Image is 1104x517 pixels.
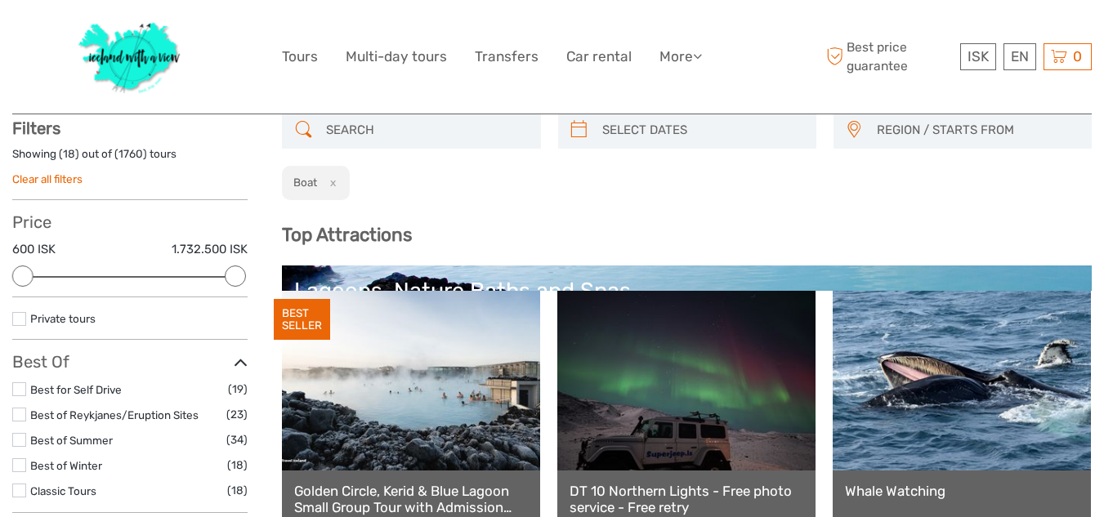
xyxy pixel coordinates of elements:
[869,117,1084,144] button: REGION / STARTS FROM
[845,483,1079,499] a: Whale Watching
[23,29,185,42] p: We're away right now. Please check back later!
[1070,48,1084,65] span: 0
[12,241,56,258] label: 600 ISK
[282,45,318,69] a: Tours
[596,116,808,145] input: SELECT DATES
[227,456,248,475] span: (18)
[118,146,143,162] label: 1760
[172,241,248,258] label: 1.732.500 ISK
[227,481,248,500] span: (18)
[293,176,317,189] h2: Boat
[30,484,96,497] a: Classic Tours
[570,483,803,516] a: DT 10 Northern Lights - Free photo service - Free retry
[12,146,248,172] div: Showing ( ) out of ( ) tours
[226,405,248,424] span: (23)
[282,224,412,246] b: Top Attractions
[70,12,190,101] img: 1077-ca632067-b948-436b-9c7a-efe9894e108b_logo_big.jpg
[12,352,248,372] h3: Best Of
[346,45,447,69] a: Multi-day tours
[188,25,208,45] button: Open LiveChat chat widget
[566,45,632,69] a: Car rental
[30,434,113,447] a: Best of Summer
[274,299,330,340] div: BEST SELLER
[30,383,122,396] a: Best for Self Drive
[63,146,75,162] label: 18
[30,408,199,421] a: Best of Reykjanes/Eruption Sites
[294,278,1079,304] div: Lagoons, Nature Baths and Spas
[30,312,96,325] a: Private tours
[12,172,83,185] a: Clear all filters
[294,278,1079,392] a: Lagoons, Nature Baths and Spas
[226,430,248,449] span: (34)
[228,380,248,399] span: (19)
[12,212,248,232] h3: Price
[294,483,528,516] a: Golden Circle, Kerid & Blue Lagoon Small Group Tour with Admission Ticket
[475,45,539,69] a: Transfers
[968,48,989,65] span: ISK
[12,118,60,138] strong: Filters
[822,38,956,74] span: Best price guarantee
[1003,43,1036,70] div: EN
[659,45,702,69] a: More
[320,174,342,191] button: x
[320,116,532,145] input: SEARCH
[30,459,102,472] a: Best of Winter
